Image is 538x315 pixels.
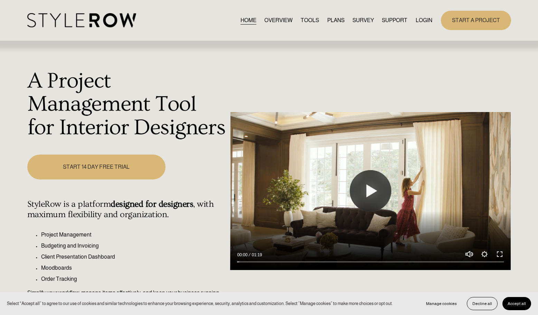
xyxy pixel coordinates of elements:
a: HOME [240,16,256,25]
span: Manage cookies [426,301,457,306]
div: Current time [237,251,249,258]
button: Manage cookies [421,297,462,310]
input: Seek [237,259,504,264]
p: Simplify your workflow, manage items effectively, and keep your business running seamlessly. [27,289,227,305]
span: SUPPORT [382,16,407,25]
a: LOGIN [416,16,432,25]
button: Accept all [502,297,531,310]
strong: designed for designers [111,199,193,209]
a: OVERVIEW [264,16,293,25]
p: Client Presentation Dashboard [41,253,227,261]
a: folder dropdown [382,16,407,25]
span: Accept all [508,301,526,306]
a: PLANS [327,16,344,25]
a: START 14 DAY FREE TRIAL [27,155,166,179]
p: Project Management [41,231,227,239]
button: Decline all [467,297,498,310]
img: StyleRow [27,13,136,27]
p: Select “Accept all” to agree to our use of cookies and similar technologies to enhance your brows... [7,300,393,307]
a: TOOLS [301,16,319,25]
button: Play [350,170,391,212]
p: Budgeting and Invoicing [41,242,227,250]
p: Order Tracking [41,275,227,283]
a: START A PROJECT [441,11,511,30]
a: SURVEY [352,16,374,25]
h1: A Project Management Tool for Interior Designers [27,70,227,140]
h4: StyleRow is a platform , with maximum flexibility and organization. [27,199,227,220]
div: Duration [249,251,264,258]
span: Decline all [472,301,492,306]
p: Moodboards [41,264,227,272]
